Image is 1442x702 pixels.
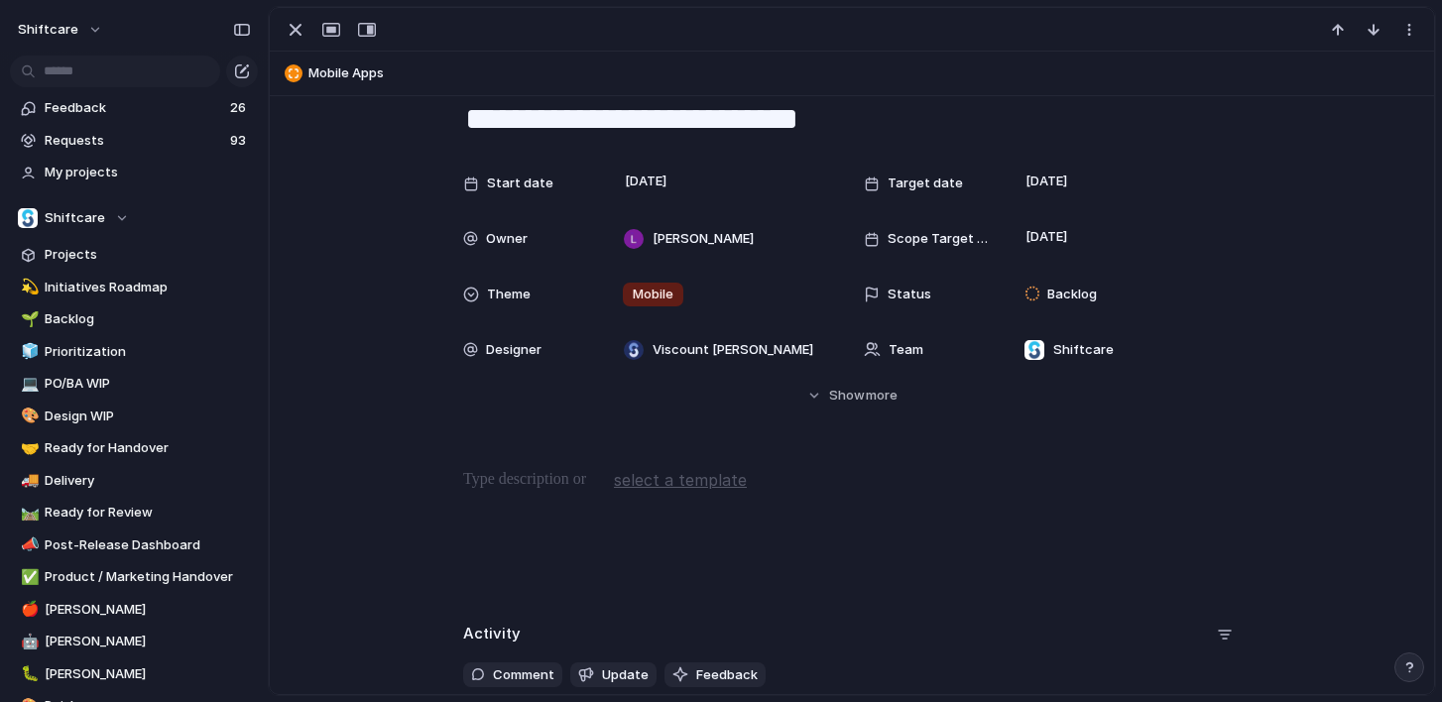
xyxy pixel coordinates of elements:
span: Status [888,285,931,304]
a: My projects [10,158,258,187]
h2: Activity [463,623,521,645]
button: 🐛 [18,664,38,684]
span: Viscount [PERSON_NAME] [653,340,813,360]
span: shiftcare [18,20,78,40]
span: Post-Release Dashboard [45,535,251,555]
button: 💻 [18,374,38,394]
div: 🤝 [21,437,35,460]
div: 📣 [21,533,35,556]
button: 🤝 [18,438,38,458]
a: Requests93 [10,126,258,156]
span: 26 [230,98,250,118]
span: Projects [45,245,251,265]
span: [PERSON_NAME] [45,664,251,684]
span: Shiftcare [45,208,105,228]
div: 💻 [21,373,35,396]
a: Projects [10,240,258,270]
button: ✅ [18,567,38,587]
button: 🎨 [18,407,38,426]
span: [DATE] [620,170,672,193]
div: 🎨 [21,405,35,427]
div: 🧊 [21,340,35,363]
button: Update [570,662,657,688]
span: [DATE] [1021,225,1073,249]
button: Feedback [664,662,766,688]
span: Comment [493,665,554,685]
button: Mobile Apps [279,58,1425,89]
button: Showmore [463,378,1241,413]
span: [PERSON_NAME] [45,632,251,651]
span: Design WIP [45,407,251,426]
span: Start date [487,174,553,193]
button: 💫 [18,278,38,297]
button: 🚚 [18,471,38,491]
a: 🍎[PERSON_NAME] [10,595,258,625]
span: [DATE] [1021,170,1073,193]
div: 🤖 [21,631,35,653]
a: 🤝Ready for Handover [10,433,258,463]
a: 🤖[PERSON_NAME] [10,627,258,656]
span: more [866,386,898,406]
span: Feedback [696,665,758,685]
span: [PERSON_NAME] [45,600,251,620]
a: 💫Initiatives Roadmap [10,273,258,302]
button: 🤖 [18,632,38,651]
a: 🛤️Ready for Review [10,498,258,527]
span: Mobile Apps [308,63,1425,83]
a: 🌱Backlog [10,304,258,334]
span: 93 [230,131,250,151]
span: Backlog [1047,285,1097,304]
div: 🍎 [21,598,35,621]
span: Team [889,340,923,360]
button: Comment [463,662,562,688]
span: Owner [486,229,528,249]
div: 🚚 [21,469,35,492]
a: 🐛[PERSON_NAME] [10,659,258,689]
div: 🐛 [21,662,35,685]
a: 💻PO/BA WIP [10,369,258,399]
span: Requests [45,131,224,151]
button: 🛤️ [18,503,38,523]
span: Initiatives Roadmap [45,278,251,297]
span: Shiftcare [1053,340,1114,360]
a: Feedback26 [10,93,258,123]
a: ✅Product / Marketing Handover [10,562,258,592]
span: Theme [487,285,531,304]
span: My projects [45,163,251,182]
span: Mobile [633,285,673,304]
a: 🎨Design WIP [10,402,258,431]
div: 🛤️ [21,502,35,525]
div: ✅ [21,566,35,589]
button: 🌱 [18,309,38,329]
span: Scope Target Date [888,229,991,249]
button: 🍎 [18,600,38,620]
button: 📣 [18,535,38,555]
div: 🌱 [21,308,35,331]
span: Feedback [45,98,224,118]
a: 🧊Prioritization [10,337,258,367]
span: Prioritization [45,342,251,362]
span: Designer [486,340,541,360]
span: Backlog [45,309,251,329]
span: Target date [888,174,963,193]
button: 🧊 [18,342,38,362]
span: Delivery [45,471,251,491]
span: PO/BA WIP [45,374,251,394]
a: 📣Post-Release Dashboard [10,530,258,560]
span: [PERSON_NAME] [653,229,754,249]
button: select a template [611,465,750,495]
span: Ready for Review [45,503,251,523]
div: 💫 [21,276,35,298]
